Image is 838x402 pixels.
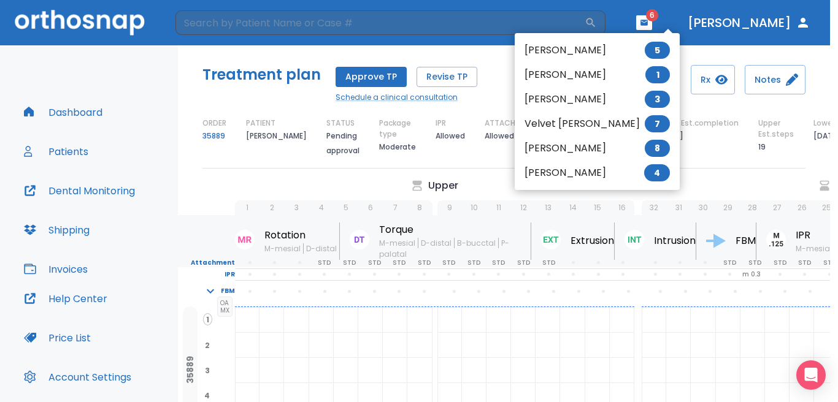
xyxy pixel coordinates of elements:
[515,87,680,112] li: [PERSON_NAME]
[515,38,680,63] li: [PERSON_NAME]
[796,360,826,390] div: Open Intercom Messenger
[515,136,680,161] li: [PERSON_NAME]
[645,42,670,59] span: 5
[645,91,670,108] span: 3
[515,63,680,87] li: [PERSON_NAME]
[645,66,670,83] span: 1
[645,115,670,132] span: 7
[644,164,670,181] span: 4
[645,140,670,157] span: 8
[515,161,680,185] li: [PERSON_NAME]
[515,112,680,136] li: Velvet [PERSON_NAME]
